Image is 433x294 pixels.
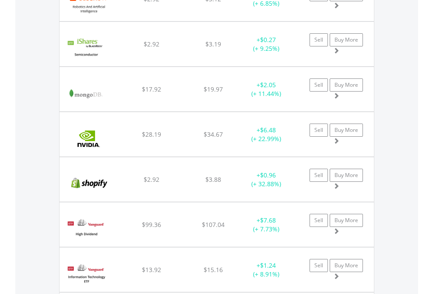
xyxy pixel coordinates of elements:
span: $99.36 [142,220,161,229]
img: EQU.US.SOXX.png [64,33,108,64]
span: $2.92 [144,40,159,48]
div: + (+ 9.25%) [239,35,294,53]
a: Sell [310,214,328,227]
span: $0.96 [260,171,276,179]
img: EQU.US.SHOP.png [64,168,113,199]
img: EQU.US.NVDA.png [64,123,113,154]
span: $2.05 [260,81,276,89]
span: $6.48 [260,126,276,134]
div: + (+ 22.99%) [239,126,294,143]
span: $3.88 [205,175,221,184]
a: Sell [310,259,328,272]
span: $1.24 [260,261,276,269]
img: EQU.US.VGT.png [64,259,108,290]
span: $2.92 [144,175,159,184]
div: + (+ 8.91%) [239,261,294,279]
span: $34.67 [204,130,223,138]
div: + (+ 32.88%) [239,171,294,188]
span: $28.19 [142,130,161,138]
a: Buy More [330,124,363,137]
a: Sell [310,78,328,92]
img: EQU.US.MDB.png [64,78,108,109]
a: Sell [310,33,328,46]
a: Sell [310,124,328,137]
div: + (+ 7.73%) [239,216,294,234]
span: $19.97 [204,85,223,93]
span: $7.68 [260,216,276,224]
span: $0.27 [260,35,276,44]
span: $13.92 [142,266,161,274]
span: $107.04 [202,220,225,229]
img: EQU.US.VYM.png [64,213,108,244]
a: Buy More [330,214,363,227]
a: Buy More [330,78,363,92]
a: Sell [310,169,328,182]
div: + (+ 11.44%) [239,81,294,98]
a: Buy More [330,33,363,46]
a: Buy More [330,259,363,272]
span: $3.19 [205,40,221,48]
a: Buy More [330,169,363,182]
span: $17.92 [142,85,161,93]
span: $15.16 [204,266,223,274]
